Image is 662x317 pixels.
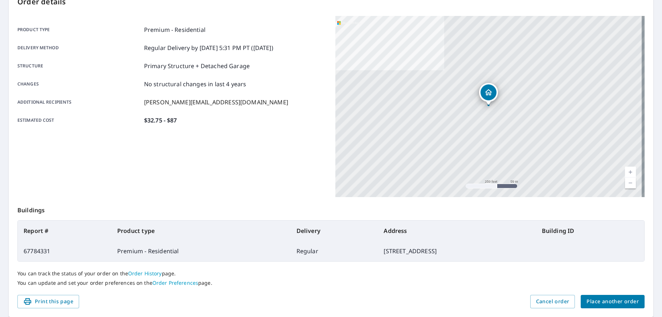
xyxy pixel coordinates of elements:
[144,116,177,125] p: $32.75 - $87
[17,80,141,88] p: Changes
[144,62,250,70] p: Primary Structure + Detached Garage
[18,241,111,261] td: 67784331
[144,25,205,34] p: Premium - Residential
[378,241,536,261] td: [STREET_ADDRESS]
[17,270,645,277] p: You can track the status of your order on the page.
[23,297,73,306] span: Print this page
[17,295,79,308] button: Print this page
[536,297,569,306] span: Cancel order
[17,25,141,34] p: Product type
[18,221,111,241] th: Report #
[291,221,378,241] th: Delivery
[152,279,198,286] a: Order Preferences
[144,43,273,52] p: Regular Delivery by [DATE] 5:31 PM PT ([DATE])
[17,62,141,70] p: Structure
[17,116,141,125] p: Estimated cost
[625,167,636,178] a: Current Level 17, Zoom In
[17,197,645,220] p: Buildings
[536,221,644,241] th: Building ID
[144,80,246,88] p: No structural changes in last 4 years
[625,178,636,188] a: Current Level 17, Zoom Out
[144,98,288,107] p: [PERSON_NAME][EMAIL_ADDRESS][DOMAIN_NAME]
[581,295,645,308] button: Place another order
[291,241,378,261] td: Regular
[17,98,141,107] p: Additional recipients
[530,295,575,308] button: Cancel order
[479,83,498,105] div: Dropped pin, building 1, Residential property, 1681 Barns Ln Bellefonte, PA 16823
[17,43,141,52] p: Delivery method
[128,270,162,277] a: Order History
[111,221,291,241] th: Product type
[111,241,291,261] td: Premium - Residential
[17,280,645,286] p: You can update and set your order preferences on the page.
[378,221,536,241] th: Address
[587,297,639,306] span: Place another order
